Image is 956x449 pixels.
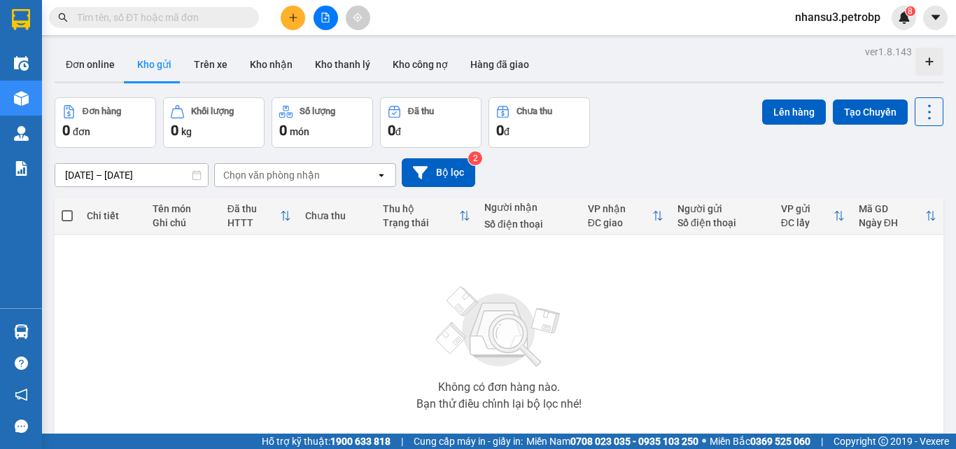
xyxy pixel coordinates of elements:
span: Cung cấp máy in - giấy in: [414,434,523,449]
div: Số lượng [300,106,335,116]
sup: 8 [906,6,915,16]
div: Không có đơn hàng nào. [438,382,560,393]
img: warehouse-icon [14,324,29,339]
img: svg+xml;base64,PHN2ZyBjbGFzcz0ibGlzdC1wbHVnX19zdmciIHhtbG5zPSJodHRwOi8vd3d3LnczLm9yZy8yMDAwL3N2Zy... [429,278,569,376]
div: Mã GD [859,203,925,214]
th: Toggle SortBy [774,198,852,235]
div: Người nhận [484,202,574,213]
div: HTTT [227,217,280,228]
img: warehouse-icon [14,126,29,141]
span: Miền Nam [526,434,698,449]
button: Đơn online [55,48,126,81]
span: | [821,434,823,449]
button: aim [346,6,370,30]
button: Đơn hàng0đơn [55,97,156,148]
span: copyright [878,436,888,446]
div: Chưa thu [516,106,552,116]
div: ver 1.8.143 [865,44,912,60]
sup: 2 [468,151,482,165]
img: solution-icon [14,161,29,176]
div: Đơn hàng [83,106,121,116]
input: Select a date range. [55,164,208,186]
span: ⚪️ [702,438,706,444]
button: Số lượng0món [272,97,373,148]
div: Đã thu [408,106,434,116]
span: 0 [496,122,504,139]
span: question-circle [15,357,28,370]
strong: 0369 525 060 [750,436,810,447]
span: file-add [321,13,330,22]
button: Bộ lọc [402,158,475,187]
span: đơn [73,126,90,137]
div: Số điện thoại [484,219,574,230]
div: Ngày ĐH [859,217,925,228]
span: Hỗ trợ kỹ thuật: [262,434,391,449]
button: Chưa thu0đ [488,97,590,148]
button: plus [281,6,305,30]
div: Chọn văn phòng nhận [223,168,320,182]
div: Trạng thái [383,217,459,228]
div: ĐC lấy [781,217,834,228]
div: Tên món [153,203,213,214]
span: 0 [388,122,395,139]
div: ĐC giao [588,217,652,228]
span: nhansu3.petrobp [784,8,892,26]
div: Người gửi [677,203,767,214]
button: file-add [314,6,338,30]
button: Lên hàng [762,99,826,125]
button: Kho thanh lý [304,48,381,81]
th: Toggle SortBy [220,198,298,235]
div: Số điện thoại [677,217,767,228]
span: caret-down [929,11,942,24]
div: Chưa thu [305,210,369,221]
div: Chi tiết [87,210,139,221]
span: message [15,420,28,433]
span: món [290,126,309,137]
span: kg [181,126,192,137]
span: plus [288,13,298,22]
th: Toggle SortBy [376,198,477,235]
div: Đã thu [227,203,280,214]
div: VP gửi [781,203,834,214]
button: Kho công nợ [381,48,459,81]
span: 0 [171,122,178,139]
svg: open [376,170,387,181]
th: Toggle SortBy [581,198,670,235]
span: search [58,13,68,22]
img: warehouse-icon [14,91,29,106]
span: 8 [908,6,913,16]
button: Hàng đã giao [459,48,540,81]
span: | [401,434,403,449]
div: Tạo kho hàng mới [915,48,943,76]
button: Tạo Chuyến [833,99,908,125]
div: VP nhận [588,203,652,214]
th: Toggle SortBy [852,198,943,235]
div: Ghi chú [153,217,213,228]
span: aim [353,13,363,22]
span: 0 [279,122,287,139]
span: Miền Bắc [710,434,810,449]
strong: 0708 023 035 - 0935 103 250 [570,436,698,447]
button: Đã thu0đ [380,97,481,148]
span: notification [15,388,28,401]
span: đ [395,126,401,137]
button: Trên xe [183,48,239,81]
div: Thu hộ [383,203,459,214]
div: Khối lượng [191,106,234,116]
input: Tìm tên, số ĐT hoặc mã đơn [77,10,242,25]
img: icon-new-feature [898,11,911,24]
button: caret-down [923,6,948,30]
button: Kho gửi [126,48,183,81]
img: logo-vxr [12,9,30,30]
strong: 1900 633 818 [330,436,391,447]
span: đ [504,126,509,137]
button: Khối lượng0kg [163,97,265,148]
button: Kho nhận [239,48,304,81]
div: Bạn thử điều chỉnh lại bộ lọc nhé! [416,399,582,410]
img: warehouse-icon [14,56,29,71]
span: 0 [62,122,70,139]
